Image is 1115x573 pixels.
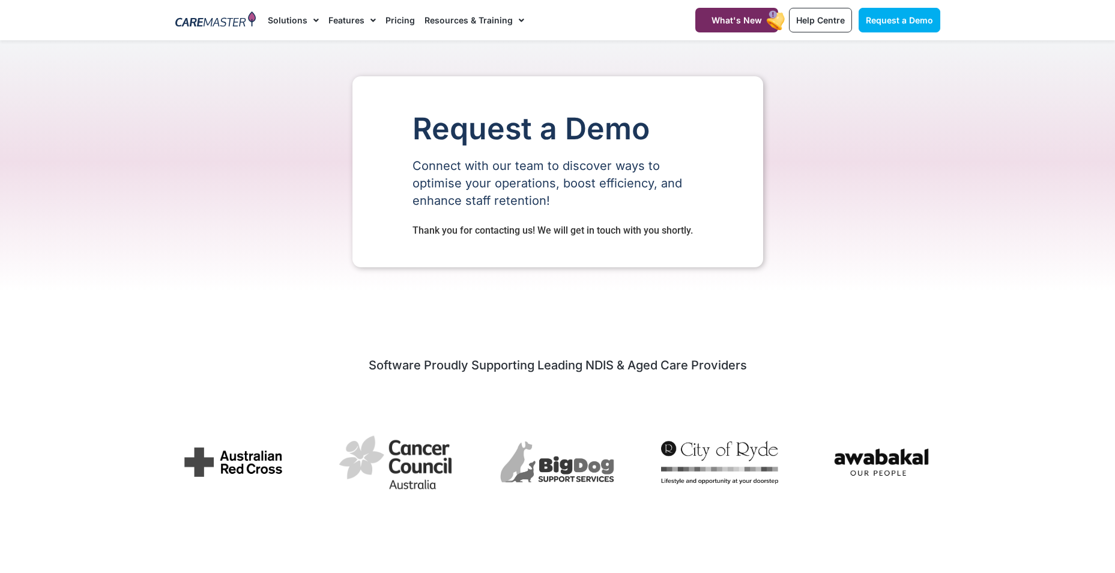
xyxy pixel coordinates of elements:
[499,440,616,485] img: BigDog Support Services uses CareMaster NDIS Software to manage their disability support business...
[175,438,292,491] div: 1 / 7
[661,441,778,484] img: City of Ryde City Council uses CareMaster CRM to manage provider operations, specialising in dive...
[412,112,703,145] h1: Request a Demo
[412,157,703,210] p: Connect with our team to discover ways to optimise your operations, boost efficiency, and enhance...
[823,437,940,488] img: Awabakal uses CareMaster NDIS Software to streamline management of culturally appropriate care su...
[412,230,703,231] div: Thank you for contacting us! We will get in touch with you shortly.
[789,8,852,32] a: Help Centre
[866,15,933,25] span: Request a Demo
[712,15,762,25] span: What's New
[859,8,940,32] a: Request a Demo
[499,440,616,490] div: 3 / 7
[337,430,454,495] img: Cancer Council Australia manages its provider services with CareMaster Software, offering compreh...
[661,441,778,488] div: 4 / 7
[175,357,940,373] h2: Software Proudly Supporting Leading NDIS & Aged Care Providers
[175,438,292,487] img: Australian Red Cross uses CareMaster CRM software to manage their service and community support f...
[175,419,940,511] div: Image Carousel
[823,437,940,492] div: 5 / 7
[796,15,845,25] span: Help Centre
[695,8,778,32] a: What's New
[337,430,454,499] div: 2 / 7
[175,11,256,29] img: CareMaster Logo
